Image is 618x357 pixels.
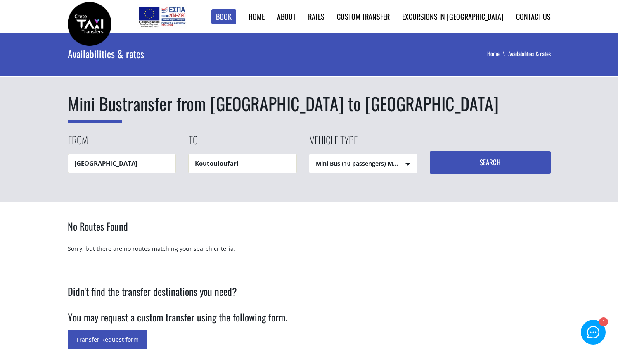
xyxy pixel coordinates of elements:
[430,151,551,174] button: Search
[211,9,236,24] a: Book
[137,4,187,29] img: e-bannersEUERDF180X90.jpg
[188,133,198,154] label: To
[487,49,508,58] a: Home
[68,33,331,74] div: Availabilities & rates
[337,11,390,22] a: Custom Transfer
[277,11,296,22] a: About
[68,310,551,336] h2: You may request a custom transfer using the following form.
[68,245,551,260] p: Sorry, but there are no routes matching your search criteria.
[68,219,551,245] h2: No Routes Found
[516,11,551,22] a: Contact us
[309,133,358,154] label: Vehicle type
[599,318,607,327] div: 1
[68,19,111,27] a: Crete Taxi Transfers | Taxi transfer from Heraklion airport to Koutouloufari | Crete Taxi Transfers
[188,154,297,173] input: Drop-off location
[68,154,176,173] input: Pickup location
[508,50,551,58] li: Availabilities & rates
[310,154,417,174] span: Mini Bus (10 passengers) Mercedes Sprinter
[249,11,265,22] a: Home
[308,11,324,22] a: Rates
[68,90,122,123] span: Mini Bus
[68,133,88,154] label: From
[68,91,551,116] h1: transfer from [GEOGRAPHIC_DATA] to [GEOGRAPHIC_DATA]
[68,330,147,349] a: Transfer Request form
[402,11,504,22] a: Excursions in [GEOGRAPHIC_DATA]
[68,284,551,310] h2: Didn't find the transfer destinations you need?
[68,2,111,46] img: Crete Taxi Transfers | Taxi transfer from Heraklion airport to Koutouloufari | Crete Taxi Transfers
